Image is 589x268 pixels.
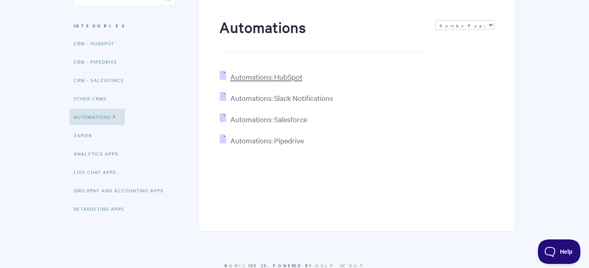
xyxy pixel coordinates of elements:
a: Automations: HubSpot [220,72,302,81]
h3: Categories [74,18,175,33]
a: Automations: Pipedrive [220,136,304,145]
a: Automations [70,109,125,125]
iframe: Toggle Customer Support [538,239,581,264]
a: Automations: Slack Notifications [220,93,333,103]
select: Page reloads on selection [435,20,495,30]
span: Automations: Slack Notifications [230,93,333,103]
span: Automations: HubSpot [230,72,302,81]
a: CRM - HubSpot [74,35,120,51]
span: Automations: Salesforce [230,114,307,124]
span: Automations: Pipedrive [230,136,304,145]
a: QwilrPay and Accounting Apps [74,182,170,199]
h1: Automations [219,17,427,52]
a: CRM - Salesforce [74,72,130,88]
a: Zapier [74,127,98,143]
a: Retargeting Apps [74,201,130,217]
a: Other CRMs [74,90,113,107]
a: Analytics Apps [74,145,124,162]
a: Automations: Salesforce [220,114,307,124]
a: CRM - Pipedrive [74,54,124,70]
a: Live Chat Apps [74,164,122,180]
